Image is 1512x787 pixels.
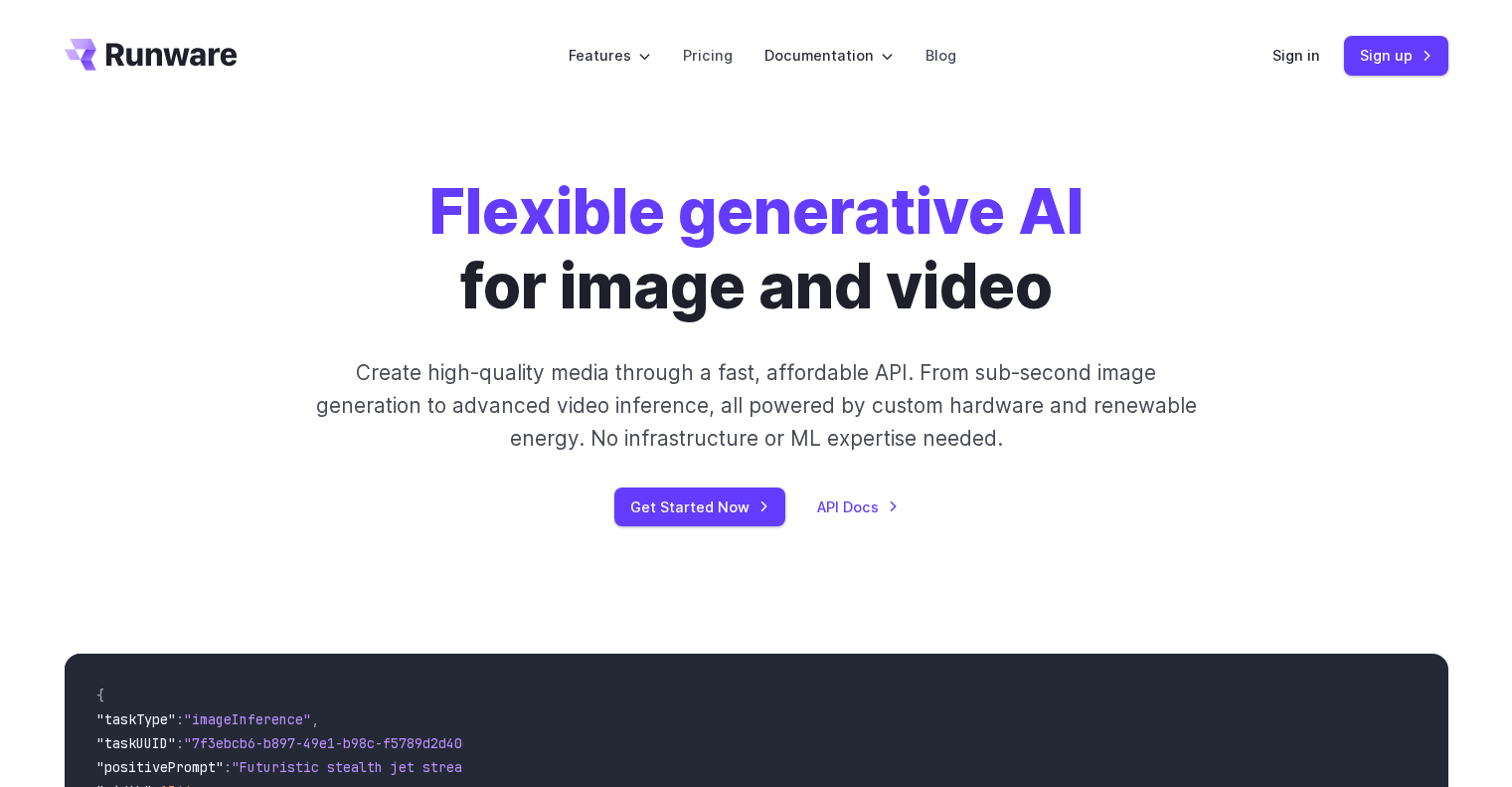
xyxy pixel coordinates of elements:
a: Sign up [1344,36,1448,75]
span: : [224,758,232,776]
a: Pricing [683,44,733,67]
span: { [96,687,104,704]
span: "imageInference" [184,710,311,728]
p: Create high-quality media through a fast, affordable API. From sub-second image generation to adv... [313,356,1199,456]
a: API Docs [817,495,899,518]
a: Go to / [65,39,238,71]
a: Blog [925,44,956,67]
label: Documentation [764,44,894,67]
h1: for image and video [429,175,1084,324]
span: "Futuristic stealth jet streaking through a neon-lit cityscape with glowing purple exhaust" [232,758,955,776]
span: "taskUUID" [96,734,176,752]
span: , [311,710,319,728]
label: Features [569,44,651,67]
span: : [176,734,184,752]
span: "7f3ebcb6-b897-49e1-b98c-f5789d2d40d7" [184,734,486,752]
span: : [176,710,184,728]
a: Get Started Now [614,488,785,526]
a: Sign in [1272,44,1320,67]
span: "positivePrompt" [96,758,224,776]
span: "taskType" [96,710,176,728]
strong: Flexible generative AI [429,174,1084,249]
